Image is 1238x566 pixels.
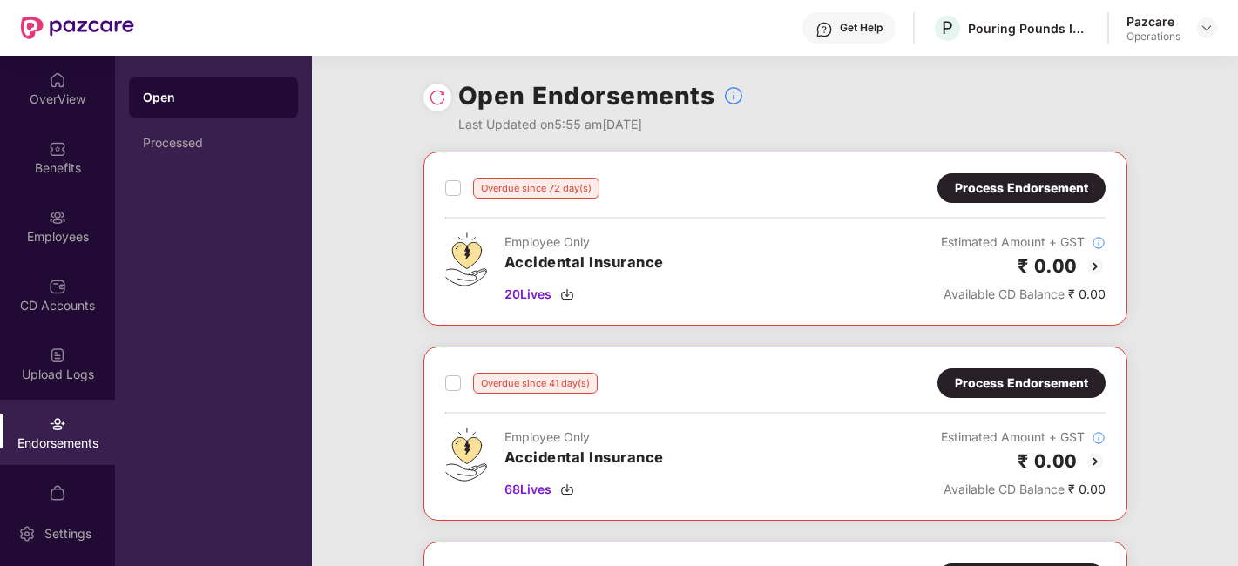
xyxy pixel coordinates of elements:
[1126,13,1180,30] div: Pazcare
[955,179,1088,198] div: Process Endorsement
[39,525,97,542] div: Settings
[143,89,284,106] div: Open
[18,525,36,542] img: svg+xml;base64,PHN2ZyBpZD0iU2V0dGluZy0yMHgyMCIgeG1sbnM9Imh0dHA6Ly93d3cudzMub3JnLzIwMDAvc3ZnIiB3aW...
[473,178,599,199] div: Overdue since 72 day(s)
[1018,252,1078,280] h2: ₹ 0.00
[445,232,487,286] img: svg+xml;base64,PHN2ZyB4bWxucz0iaHR0cDovL3d3dy53My5vcmcvMjAwMC9zdmciIHdpZHRoPSI0OS4zMjEiIGhlaWdodD...
[504,252,664,274] h3: Accidental Insurance
[49,209,66,226] img: svg+xml;base64,PHN2ZyBpZD0iRW1wbG95ZWVzIiB4bWxucz0iaHR0cDovL3d3dy53My5vcmcvMjAwMC9zdmciIHdpZHRoPS...
[504,285,551,304] span: 20 Lives
[1018,447,1078,475] h2: ₹ 0.00
[49,71,66,89] img: svg+xml;base64,PHN2ZyBpZD0iSG9tZSIgeG1sbnM9Imh0dHA6Ly93d3cudzMub3JnLzIwMDAvc3ZnIiB3aWR0aD0iMjAiIG...
[1085,451,1106,472] img: svg+xml;base64,PHN2ZyBpZD0iQmFjay0yMHgyMCIgeG1sbnM9Imh0dHA6Ly93d3cudzMub3JnLzIwMDAvc3ZnIiB3aWR0aD...
[1092,431,1106,445] img: svg+xml;base64,PHN2ZyBpZD0iSW5mb18tXzMyeDMyIiBkYXRhLW5hbWU9IkluZm8gLSAzMngzMiIgeG1sbnM9Imh0dHA6Ly...
[941,428,1106,447] div: Estimated Amount + GST
[941,285,1106,304] div: ₹ 0.00
[1085,256,1106,277] img: svg+xml;base64,PHN2ZyBpZD0iQmFjay0yMHgyMCIgeG1sbnM9Imh0dHA6Ly93d3cudzMub3JnLzIwMDAvc3ZnIiB3aWR0aD...
[944,286,1065,301] span: Available CD Balance
[504,428,664,447] div: Employee Only
[504,480,551,499] span: 68 Lives
[445,428,487,482] img: svg+xml;base64,PHN2ZyB4bWxucz0iaHR0cDovL3d3dy53My5vcmcvMjAwMC9zdmciIHdpZHRoPSI0OS4zMjEiIGhlaWdodD...
[941,232,1106,252] div: Estimated Amount + GST
[49,140,66,158] img: svg+xml;base64,PHN2ZyBpZD0iQmVuZWZpdHMiIHhtbG5zPSJodHRwOi8vd3d3LnczLm9yZy8yMDAwL3N2ZyIgd2lkdGg9Ij...
[49,415,66,433] img: svg+xml;base64,PHN2ZyBpZD0iRW5kb3JzZW1lbnRzIiB4bWxucz0iaHR0cDovL3d3dy53My5vcmcvMjAwMC9zdmciIHdpZH...
[473,373,598,394] div: Overdue since 41 day(s)
[49,278,66,295] img: svg+xml;base64,PHN2ZyBpZD0iQ0RfQWNjb3VudHMiIGRhdGEtbmFtZT0iQ0QgQWNjb3VudHMiIHhtbG5zPSJodHRwOi8vd3...
[941,480,1106,499] div: ₹ 0.00
[560,287,574,301] img: svg+xml;base64,PHN2ZyBpZD0iRG93bmxvYWQtMzJ4MzIiIHhtbG5zPSJodHRwOi8vd3d3LnczLm9yZy8yMDAwL3N2ZyIgd2...
[955,374,1088,393] div: Process Endorsement
[815,21,833,38] img: svg+xml;base64,PHN2ZyBpZD0iSGVscC0zMngzMiIgeG1sbnM9Imh0dHA6Ly93d3cudzMub3JnLzIwMDAvc3ZnIiB3aWR0aD...
[1200,21,1214,35] img: svg+xml;base64,PHN2ZyBpZD0iRHJvcGRvd24tMzJ4MzIiIHhtbG5zPSJodHRwOi8vd3d3LnczLm9yZy8yMDAwL3N2ZyIgd2...
[429,89,446,106] img: svg+xml;base64,PHN2ZyBpZD0iUmVsb2FkLTMyeDMyIiB4bWxucz0iaHR0cDovL3d3dy53My5vcmcvMjAwMC9zdmciIHdpZH...
[942,17,953,38] span: P
[944,482,1065,496] span: Available CD Balance
[1126,30,1180,44] div: Operations
[968,20,1090,37] div: Pouring Pounds India Pvt Ltd (CashKaro and EarnKaro)
[504,232,664,252] div: Employee Only
[21,17,134,39] img: New Pazcare Logo
[49,484,66,502] img: svg+xml;base64,PHN2ZyBpZD0iTXlfT3JkZXJzIiBkYXRhLW5hbWU9Ik15IE9yZGVycyIgeG1sbnM9Imh0dHA6Ly93d3cudz...
[143,136,284,150] div: Processed
[560,482,574,496] img: svg+xml;base64,PHN2ZyBpZD0iRG93bmxvYWQtMzJ4MzIiIHhtbG5zPSJodHRwOi8vd3d3LnczLm9yZy8yMDAwL3N2ZyIgd2...
[458,77,715,115] h1: Open Endorsements
[840,21,883,35] div: Get Help
[458,115,745,134] div: Last Updated on 5:55 am[DATE]
[723,85,744,106] img: svg+xml;base64,PHN2ZyBpZD0iSW5mb18tXzMyeDMyIiBkYXRhLW5hbWU9IkluZm8gLSAzMngzMiIgeG1sbnM9Imh0dHA6Ly...
[504,447,664,469] h3: Accidental Insurance
[49,347,66,364] img: svg+xml;base64,PHN2ZyBpZD0iVXBsb2FkX0xvZ3MiIGRhdGEtbmFtZT0iVXBsb2FkIExvZ3MiIHhtbG5zPSJodHRwOi8vd3...
[1092,236,1106,250] img: svg+xml;base64,PHN2ZyBpZD0iSW5mb18tXzMyeDMyIiBkYXRhLW5hbWU9IkluZm8gLSAzMngzMiIgeG1sbnM9Imh0dHA6Ly...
